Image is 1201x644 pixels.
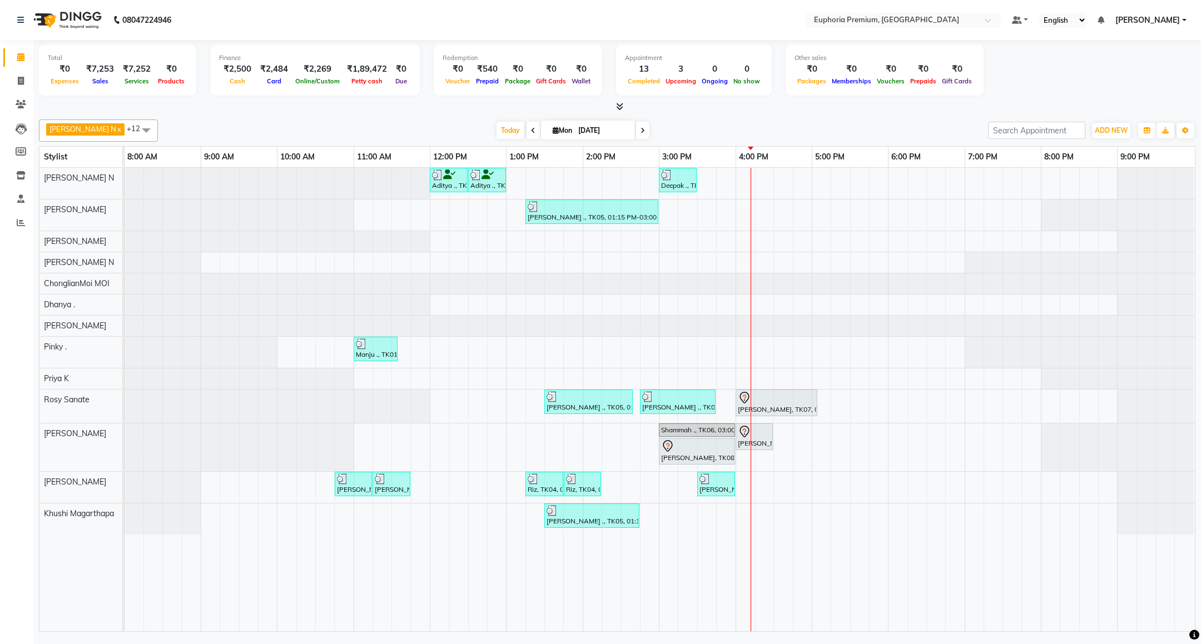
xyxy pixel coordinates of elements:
[44,373,69,383] span: Priya K
[795,77,829,85] span: Packages
[44,428,106,438] span: [PERSON_NAME]
[343,63,391,76] div: ₹1,89,472
[659,149,694,165] a: 3:00 PM
[565,473,600,495] div: Riz, TK04, 01:45 PM-02:15 PM, EP-[PERSON_NAME] Trim/Design MEN
[829,63,874,76] div: ₹0
[1115,14,1180,26] span: [PERSON_NAME]
[431,169,466,191] div: Aditya ., TK03, 12:00 PM-12:30 PM, EEP-HAIR CUT (Senior Stylist) with hairwash MEN
[374,473,409,495] div: [PERSON_NAME] ., TK02, 11:15 AM-11:45 AM, EP-[PERSON_NAME] Trim/Design MEN
[502,63,533,76] div: ₹0
[795,53,975,63] div: Other sales
[44,321,106,331] span: [PERSON_NAME]
[82,63,118,76] div: ₹7,253
[155,63,187,76] div: ₹0
[443,63,473,76] div: ₹0
[533,77,569,85] span: Gift Cards
[550,126,575,134] span: Mon
[731,77,763,85] span: No show
[393,77,410,85] span: Due
[127,124,148,133] span: +12
[44,152,67,162] span: Stylist
[264,77,284,85] span: Card
[939,63,975,76] div: ₹0
[497,122,524,139] span: Today
[355,338,396,360] div: Manju ., TK01, 11:00 AM-11:35 AM, EP-Shampoo+Conditioning+Blast Dry (Wella) M
[48,63,82,76] div: ₹0
[731,63,763,76] div: 0
[292,63,343,76] div: ₹2,269
[737,391,816,415] div: [PERSON_NAME], TK07, 04:00 PM-05:05 PM, EP-Brilliance White
[118,63,155,76] div: ₹7,252
[1118,149,1153,165] a: 9:00 PM
[256,63,292,76] div: ₹2,484
[201,149,237,165] a: 9:00 AM
[48,77,82,85] span: Expenses
[660,425,734,435] div: Shammah ., TK06, 03:00 PM-04:00 PM, EP-Color My Root KP
[44,204,106,214] span: [PERSON_NAME]
[122,4,171,36] b: 08047224946
[277,149,317,165] a: 10:00 AM
[698,473,734,495] div: [PERSON_NAME] ., TK05, 03:30 PM-04:00 PM, EP-Shampoo+Conditioning+Blast Dry (Wella) M
[907,77,939,85] span: Prepaids
[569,63,593,76] div: ₹0
[219,53,411,63] div: Finance
[575,122,631,139] input: 2025-09-01
[1095,126,1128,134] span: ADD NEW
[1041,149,1076,165] a: 8:00 PM
[569,77,593,85] span: Wallet
[443,77,473,85] span: Voucher
[583,149,618,165] a: 2:00 PM
[1092,123,1130,138] button: ADD NEW
[155,77,187,85] span: Products
[44,173,114,183] span: [PERSON_NAME] N
[641,391,714,412] div: [PERSON_NAME] ., TK05, 02:45 PM-03:45 PM, EP-Cat Eye
[663,77,699,85] span: Upcoming
[625,77,663,85] span: Completed
[874,77,907,85] span: Vouchers
[292,77,343,85] span: Online/Custom
[443,53,593,63] div: Redemption
[545,505,638,526] div: [PERSON_NAME] ., TK05, 01:30 PM-02:45 PM, EP-Derma infusion treatment Pedi
[795,63,829,76] div: ₹0
[48,53,187,63] div: Total
[660,169,696,191] div: Deepak ., TK09, 03:00 PM-03:30 PM, EEP-HAIR CUT (Senior Stylist) with hairwash MEN
[889,149,924,165] a: 6:00 PM
[122,77,152,85] span: Services
[473,77,502,85] span: Prepaid
[90,77,111,85] span: Sales
[527,473,562,495] div: Riz, TK04, 01:15 PM-01:45 PM, EEP-HAIR CUT (Senior Stylist) with hairwash MEN
[699,63,731,76] div: 0
[625,53,763,63] div: Appointment
[545,391,632,412] div: [PERSON_NAME] ., TK05, 01:30 PM-02:40 PM, EP-Gel Paint Removal & Re-application
[939,77,975,85] span: Gift Cards
[736,149,771,165] a: 4:00 PM
[44,395,90,405] span: Rosy Sanate
[533,63,569,76] div: ₹0
[507,149,542,165] a: 1:00 PM
[829,77,874,85] span: Memberships
[44,257,114,267] span: [PERSON_NAME] N
[219,63,256,76] div: ₹2,500
[473,63,502,76] div: ₹540
[527,201,657,222] div: [PERSON_NAME] ., TK05, 01:15 PM-03:00 PM, EP-Head Massage (30 Mins) w/o Hairwash
[44,477,106,487] span: [PERSON_NAME]
[965,149,1000,165] a: 7:00 PM
[812,149,847,165] a: 5:00 PM
[469,169,505,191] div: Aditya ., TK03, 12:30 PM-01:00 PM, EP-[PERSON_NAME] Trim/Design MEN
[663,63,699,76] div: 3
[354,149,394,165] a: 11:00 AM
[44,299,75,309] span: Dhanya .
[28,4,105,36] img: logo
[227,77,248,85] span: Cash
[699,77,731,85] span: Ongoing
[44,236,106,246] span: [PERSON_NAME]
[988,122,1085,139] input: Search Appointment
[116,124,121,133] a: x
[502,77,533,85] span: Package
[874,63,907,76] div: ₹0
[349,77,385,85] span: Petty cash
[430,149,470,165] a: 12:00 PM
[391,63,411,76] div: ₹0
[44,278,110,288] span: ChonglianMoi MOI
[737,425,772,448] div: [PERSON_NAME], TK08, 04:00 PM-04:30 PM, EP-Epres M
